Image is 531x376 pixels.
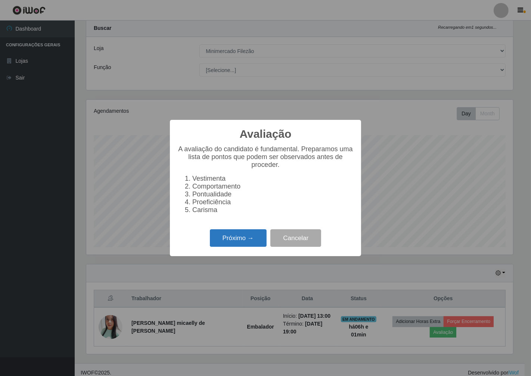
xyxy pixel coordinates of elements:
[192,198,354,206] li: Proeficiência
[270,229,321,247] button: Cancelar
[192,190,354,198] li: Pontualidade
[210,229,267,247] button: Próximo →
[177,145,354,169] p: A avaliação do candidato é fundamental. Preparamos uma lista de pontos que podem ser observados a...
[192,183,354,190] li: Comportamento
[192,175,354,183] li: Vestimenta
[240,127,292,141] h2: Avaliação
[192,206,354,214] li: Carisma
